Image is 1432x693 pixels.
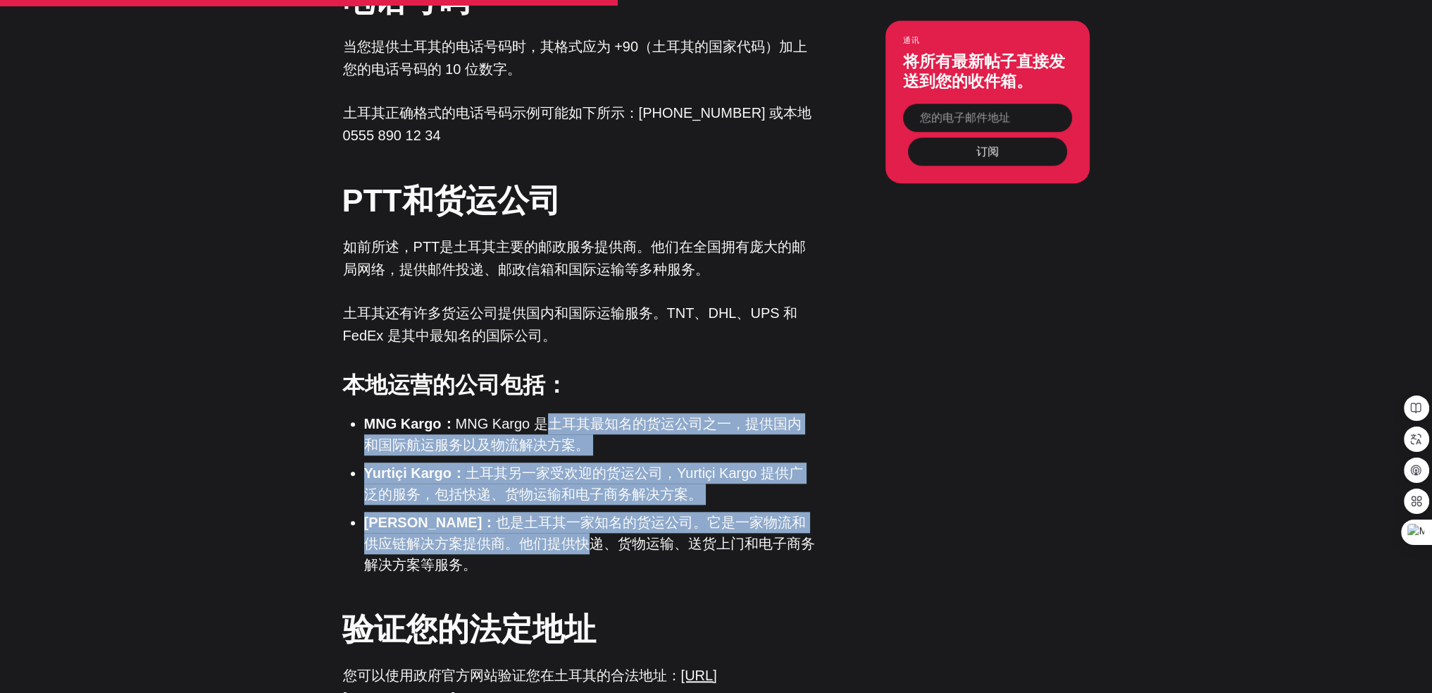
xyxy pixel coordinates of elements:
[908,137,1067,166] button: 订阅
[364,416,802,453] font: MNG Kargo 是土耳其最知名的货运公司之一，提供国内和国际航运服务以及物流解决方案。
[364,465,803,502] font: 土耳其另一家受欢迎的货运公司，Yurtiçi Kargo 提供广泛的服务，包括快递、货物运输和电子商务解决方案。
[364,416,456,431] font: MNG Kargo：
[976,145,999,157] font: 订阅
[342,183,561,219] font: PTT和货运公司
[343,239,807,277] font: 如前所述，PTT是土耳其主要的邮政服务提供商。他们在全国拥有庞大的邮局网络，提供邮件投递、邮政信箱和国际运输等多种服务。
[343,105,812,143] font: 土耳其正确格式的电话号码示例可能如下所示：[PHONE_NUMBER] 或本地 0555 890 12 34
[364,515,815,572] font: 也是土耳其一家知名的货运公司。它是一家物流和供应链解决方案提供商。他们提供快递、货物运输、送货上门和电子商务解决方案等服务。
[364,515,497,530] font: [PERSON_NAME]：
[903,53,1065,91] font: 将所有最新帖子直接发送到您的收件箱。
[342,372,568,398] font: 本地运营的公司包括：
[343,668,681,683] font: 您可以使用政府官方网站验证您在土耳其的合法地址：
[343,305,798,343] font: 土耳其还有许多货运公司提供国内和国际运输服务。TNT、DHL、UPS 和 FedEx 是其中最知名的国际公司。
[903,104,1072,132] input: 您的电子邮件地址
[364,465,466,481] font: Yurtiçi Kargo：
[342,611,596,647] font: 验证您的法定地址
[903,36,920,44] font: 通讯
[343,39,807,77] font: 当您提供土耳其的电话号码时，其格式应为 +90（土耳其的国家代码）加上您的电话号码的 10 位数字。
